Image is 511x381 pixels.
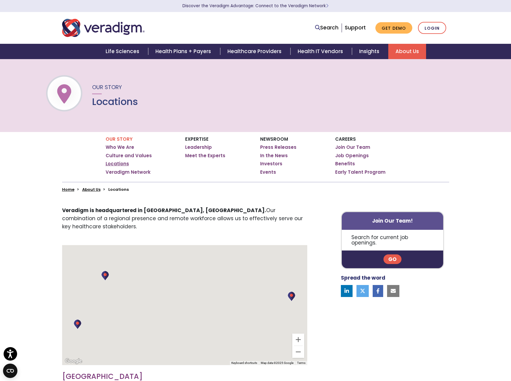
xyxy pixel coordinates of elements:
button: Open CMP widget [3,364,17,378]
a: Job Openings [335,153,369,159]
p: Our combination of a regional presence and remote workforce allows us to effectively serve our ke... [62,206,307,231]
span: Map data ©2025 Google [261,361,293,364]
a: Events [260,169,276,175]
a: Join Our Team [335,144,370,150]
h3: [GEOGRAPHIC_DATA] [62,372,307,381]
a: About Us [388,44,426,59]
a: Life Sciences [98,44,148,59]
a: Login [418,22,446,34]
span: Our Story [92,83,122,91]
button: Zoom in [292,334,304,346]
a: About Us [82,187,101,192]
p: Search for current job openings. [342,230,443,250]
a: Home [62,187,74,192]
a: Early Talent Program [335,169,386,175]
button: Keyboard shortcuts [231,361,257,365]
a: Culture and Values [106,153,152,159]
a: Locations [106,161,129,167]
a: Get Demo [375,22,412,34]
a: Discover the Veradigm Advantage: Connect to the Veradigm NetworkLearn More [182,3,329,9]
a: Press Releases [260,144,296,150]
a: Go [383,254,401,264]
h1: Locations [92,96,138,107]
a: Veradigm Network [106,169,151,175]
strong: Veradigm is headquartered in [GEOGRAPHIC_DATA], [GEOGRAPHIC_DATA]. [62,207,266,214]
a: Health Plans + Payers [148,44,220,59]
a: Health IT Vendors [290,44,352,59]
span: Learn More [326,3,329,9]
a: Investors [260,161,282,167]
a: Terms (opens in new tab) [297,361,305,364]
a: Insights [352,44,388,59]
strong: Spread the word [341,274,385,281]
a: Support [345,24,366,31]
a: Meet the Experts [185,153,225,159]
a: Healthcare Providers [220,44,290,59]
a: Search [315,24,338,32]
img: Google [64,357,83,365]
a: In the News [260,153,288,159]
a: Who We Are [106,144,134,150]
a: Leadership [185,144,212,150]
a: Open this area in Google Maps (opens a new window) [64,357,83,365]
img: Veradigm logo [62,18,145,38]
a: Benefits [335,161,355,167]
button: Zoom out [292,346,304,358]
strong: Join Our Team! [372,217,413,224]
